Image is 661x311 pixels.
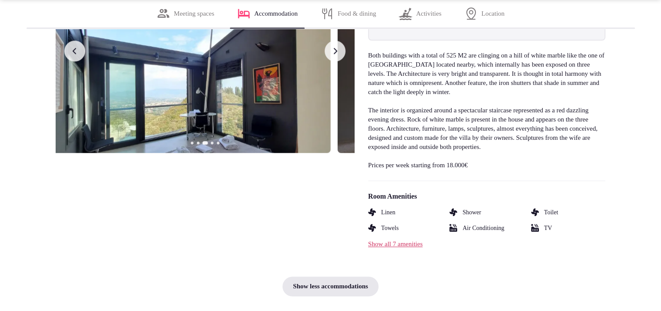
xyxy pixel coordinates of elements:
[174,10,214,19] span: Meeting spaces
[254,10,298,19] span: Accommodation
[282,277,379,296] div: Show less accommodations
[462,224,504,233] span: Air Conditioning
[544,224,552,233] span: TV
[191,142,193,144] button: Go to slide 1
[381,208,395,217] span: Linen
[368,107,598,150] span: The interior is organized around a spectacular staircase represented as a red dazzling evening dr...
[368,240,605,249] div: Show all 7 amenities
[217,142,219,144] button: Go to slide 5
[368,162,468,169] span: Prices per week starting from 18.000€
[482,10,505,19] span: Location
[544,208,558,217] span: Toilet
[416,10,441,19] span: Activities
[368,192,605,201] span: Room Amenities
[197,142,199,144] button: Go to slide 2
[211,142,213,144] button: Go to slide 4
[338,10,376,19] span: Food & dining
[462,208,481,217] span: Shower
[381,224,399,233] span: Towels
[202,141,208,145] button: Go to slide 3
[368,52,605,95] span: Both buildings with a total of 525 M2 are clinging on a hill of white marble like the one of [GEO...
